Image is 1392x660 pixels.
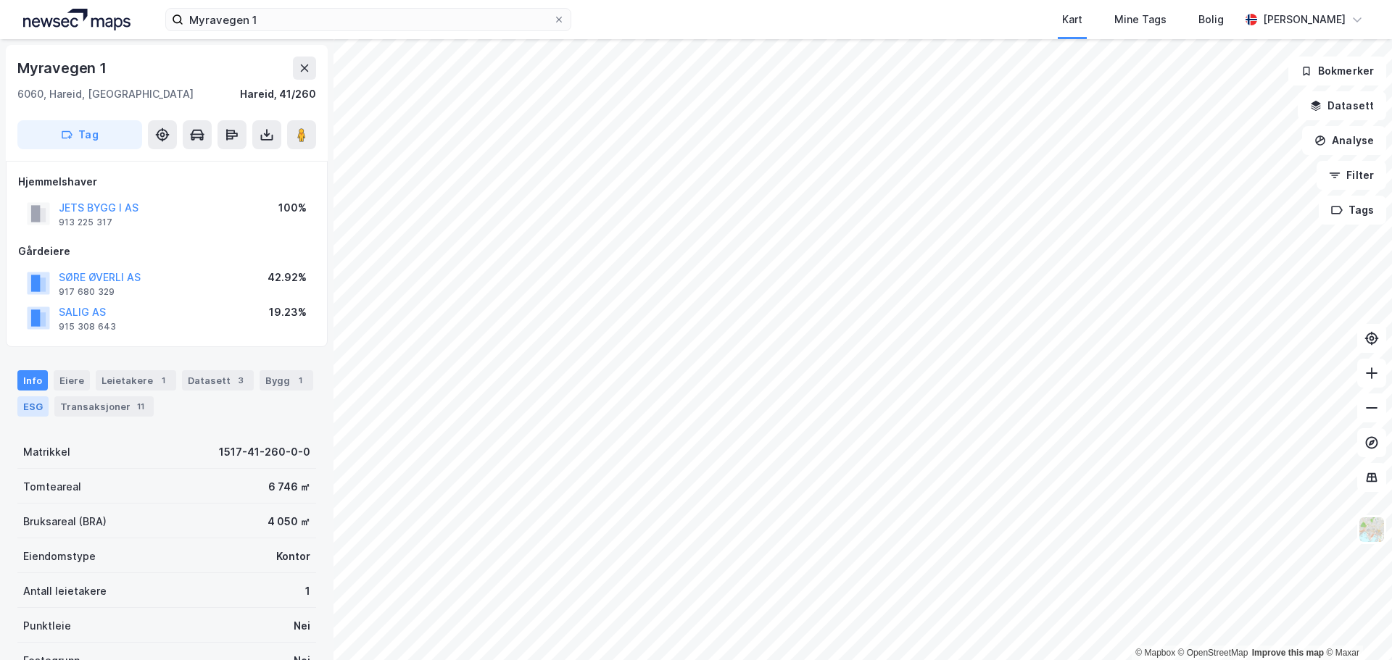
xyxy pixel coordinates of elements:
[1114,11,1167,28] div: Mine Tags
[23,617,71,635] div: Punktleie
[133,399,148,414] div: 11
[17,120,142,149] button: Tag
[305,582,310,600] div: 1
[294,617,310,635] div: Nei
[219,443,310,461] div: 1517-41-260-0-0
[1358,516,1385,543] img: Z
[1062,11,1082,28] div: Kart
[182,370,254,390] div: Datasett
[269,304,307,321] div: 19.23%
[1319,590,1392,660] iframe: Chat Widget
[240,85,316,103] div: Hareid, 41/260
[1319,196,1386,225] button: Tags
[156,373,170,388] div: 1
[1298,91,1386,120] button: Datasett
[23,582,107,600] div: Antall leietakere
[293,373,307,388] div: 1
[233,373,248,388] div: 3
[18,243,315,260] div: Gårdeiere
[23,548,96,565] div: Eiendomstype
[260,370,313,390] div: Bygg
[17,57,109,80] div: Myravegen 1
[268,513,310,530] div: 4 050 ㎡
[54,370,90,390] div: Eiere
[59,286,115,298] div: 917 680 329
[1319,590,1392,660] div: Kontrollprogram for chat
[54,396,154,417] div: Transaksjoner
[1252,648,1324,658] a: Improve this map
[276,548,310,565] div: Kontor
[183,9,553,30] input: Søk på adresse, matrikkel, gårdeiere, leietakere eller personer
[1288,57,1386,85] button: Bokmerker
[59,217,112,228] div: 913 225 317
[23,443,70,461] div: Matrikkel
[1302,126,1386,155] button: Analyse
[23,9,130,30] img: logo.a4113a55bc3d86da70a041830d287a7e.svg
[59,321,116,333] div: 915 308 643
[17,85,194,103] div: 6060, Hareid, [GEOGRAPHIC_DATA]
[268,269,307,286] div: 42.92%
[1135,648,1175,658] a: Mapbox
[18,173,315,191] div: Hjemmelshaver
[268,478,310,496] div: 6 746 ㎡
[1263,11,1346,28] div: [PERSON_NAME]
[96,370,176,390] div: Leietakere
[17,396,49,417] div: ESG
[23,478,81,496] div: Tomteareal
[1198,11,1224,28] div: Bolig
[17,370,48,390] div: Info
[1178,648,1248,658] a: OpenStreetMap
[1317,161,1386,190] button: Filter
[23,513,107,530] div: Bruksareal (BRA)
[278,199,307,217] div: 100%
